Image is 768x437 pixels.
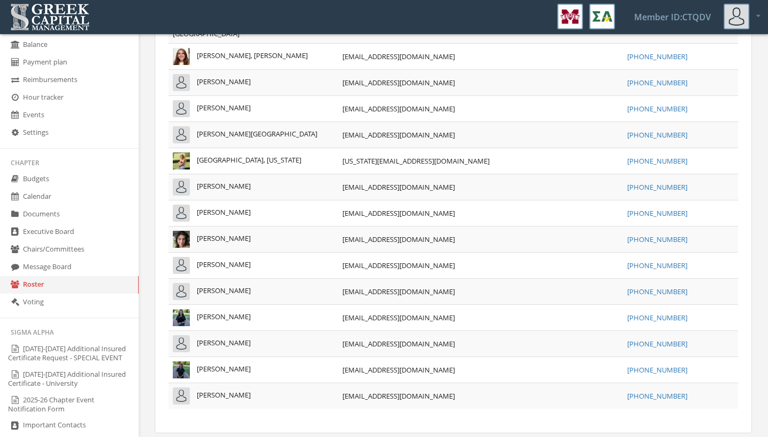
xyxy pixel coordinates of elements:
span: [PERSON_NAME] [197,364,251,374]
a: [EMAIL_ADDRESS][DOMAIN_NAME] [342,52,455,61]
a: [EMAIL_ADDRESS][DOMAIN_NAME] [342,78,455,87]
a: [EMAIL_ADDRESS][DOMAIN_NAME] [342,208,455,218]
a: [PHONE_NUMBER] [627,208,687,218]
span: [PERSON_NAME] [197,312,251,321]
span: [PERSON_NAME] [197,338,251,347]
a: [PHONE_NUMBER] [627,130,687,140]
a: [EMAIL_ADDRESS][DOMAIN_NAME] [342,339,455,349]
span: [PERSON_NAME] [197,390,251,400]
span: [PERSON_NAME] [197,103,251,112]
a: [EMAIL_ADDRESS][DOMAIN_NAME] [342,313,455,322]
a: [EMAIL_ADDRESS][DOMAIN_NAME] [342,130,455,140]
a: [PHONE_NUMBER] [627,391,687,401]
a: [EMAIL_ADDRESS][DOMAIN_NAME] [342,391,455,401]
a: [PHONE_NUMBER] [627,52,687,61]
a: [EMAIL_ADDRESS][DOMAIN_NAME] [342,365,455,375]
span: [PERSON_NAME], [PERSON_NAME] [197,51,308,60]
a: [PHONE_NUMBER] [627,104,687,114]
a: [EMAIL_ADDRESS][DOMAIN_NAME] [342,261,455,270]
span: [PERSON_NAME] [197,181,251,191]
span: [GEOGRAPHIC_DATA], [US_STATE] [197,155,301,165]
a: [PHONE_NUMBER] [627,78,687,87]
span: [PERSON_NAME][GEOGRAPHIC_DATA] [197,129,317,139]
a: [PHONE_NUMBER] [627,261,687,270]
a: [PHONE_NUMBER] [627,339,687,349]
span: [PERSON_NAME] [197,77,251,86]
span: [PERSON_NAME] [197,207,251,217]
a: [US_STATE][EMAIL_ADDRESS][DOMAIN_NAME] [342,156,490,166]
a: [PHONE_NUMBER] [627,156,687,166]
span: [PERSON_NAME] [197,233,251,243]
a: [EMAIL_ADDRESS][DOMAIN_NAME] [342,182,455,192]
a: [PHONE_NUMBER] [627,313,687,322]
a: [EMAIL_ADDRESS][DOMAIN_NAME] [342,104,455,114]
span: [PERSON_NAME] [197,286,251,295]
a: Member ID: CTQDV [621,1,724,34]
a: [PHONE_NUMBER] [627,182,687,192]
a: [EMAIL_ADDRESS][DOMAIN_NAME] [342,234,455,244]
span: [PERSON_NAME] [197,260,251,269]
a: [PHONE_NUMBER] [627,234,687,244]
a: [PHONE_NUMBER] [627,365,687,375]
a: [EMAIL_ADDRESS][DOMAIN_NAME] [342,287,455,296]
a: [PHONE_NUMBER] [627,287,687,296]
